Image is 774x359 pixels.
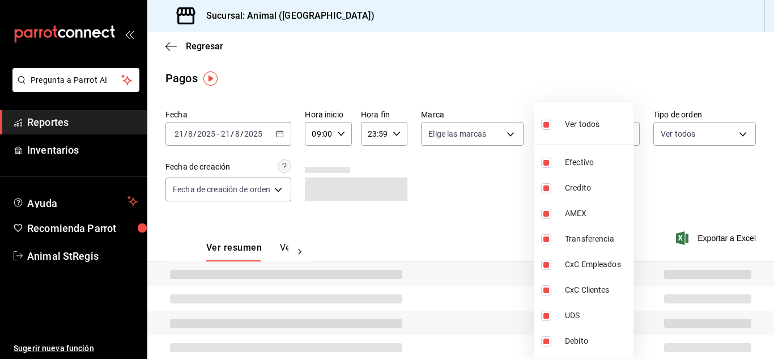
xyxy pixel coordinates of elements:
[565,284,629,296] span: CxC Clientes
[565,335,629,347] span: Debito
[565,182,629,194] span: Credito
[565,233,629,245] span: Transferencia
[203,71,218,86] img: Tooltip marker
[565,310,629,322] span: UDS
[565,119,599,130] span: Ver todos
[565,157,629,168] span: Efectivo
[565,259,629,271] span: CxC Empleados
[565,208,629,219] span: AMEX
